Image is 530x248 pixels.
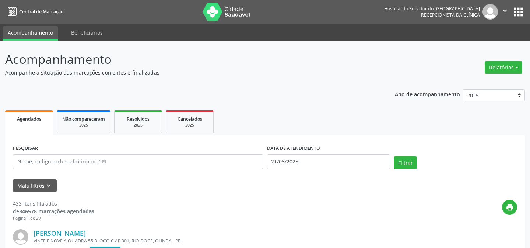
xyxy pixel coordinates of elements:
[19,8,63,15] span: Central de Marcação
[127,116,150,122] span: Resolvidos
[485,61,522,74] button: Relatórios
[45,182,53,190] i: keyboard_arrow_down
[498,4,512,20] button: 
[5,50,369,69] p: Acompanhamento
[395,89,460,99] p: Ano de acompanhamento
[120,123,157,128] div: 2025
[501,7,509,15] i: 
[13,143,38,154] label: PESQUISAR
[482,4,498,20] img: img
[62,116,105,122] span: Não compareceram
[19,208,94,215] strong: 346578 marcações agendadas
[421,12,480,18] span: Recepcionista da clínica
[394,156,417,169] button: Filtrar
[502,200,517,215] button: print
[13,207,94,215] div: de
[267,154,390,169] input: Selecione um intervalo
[13,154,263,169] input: Nome, código do beneficiário ou CPF
[3,26,58,41] a: Acompanhamento
[13,215,94,221] div: Página 1 de 29
[13,229,28,245] img: img
[384,6,480,12] div: Hospital do Servidor do [GEOGRAPHIC_DATA]
[5,6,63,18] a: Central de Marcação
[267,143,320,154] label: DATA DE ATENDIMENTO
[13,200,94,207] div: 433 itens filtrados
[178,116,202,122] span: Cancelados
[5,69,369,76] p: Acompanhe a situação das marcações correntes e finalizadas
[13,179,57,192] button: Mais filtroskeyboard_arrow_down
[171,123,208,128] div: 2025
[66,26,108,39] a: Beneficiários
[34,229,86,237] a: [PERSON_NAME]
[17,116,41,122] span: Agendados
[512,6,525,18] button: apps
[62,123,105,128] div: 2025
[506,203,514,211] i: print
[34,238,407,244] div: VINTE E NOVE A QUADRA 55 BLOCO C AP 301, RIO DOCE, OLINDA - PE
